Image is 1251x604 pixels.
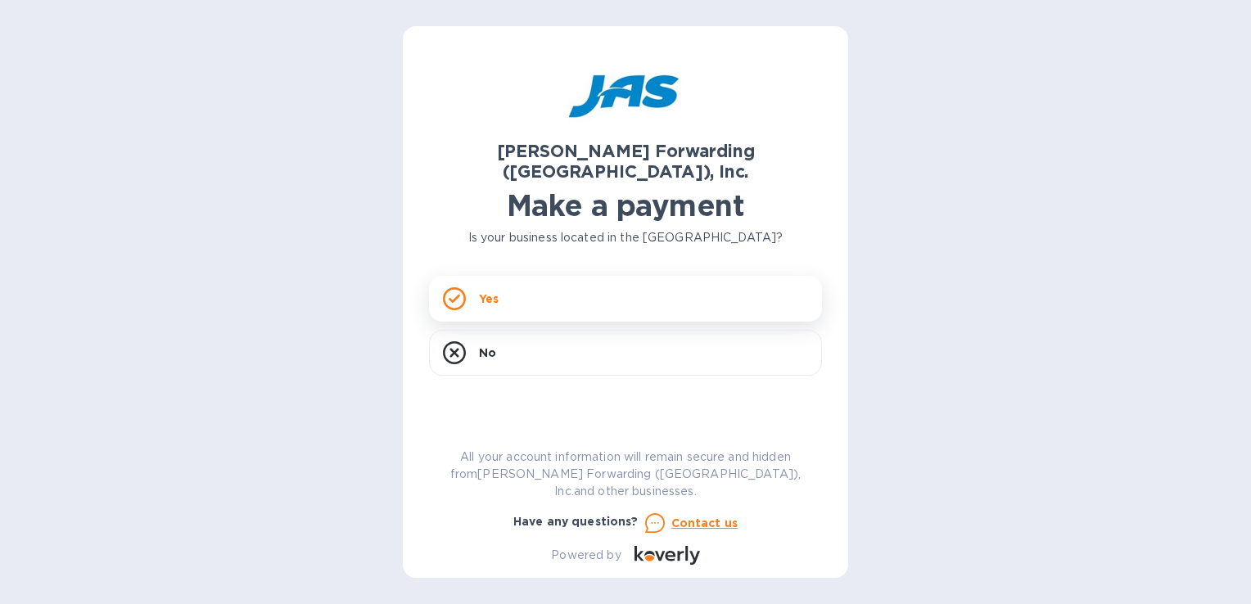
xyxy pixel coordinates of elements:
[497,141,755,182] b: [PERSON_NAME] Forwarding ([GEOGRAPHIC_DATA]), Inc.
[551,547,621,564] p: Powered by
[429,229,822,246] p: Is your business located in the [GEOGRAPHIC_DATA]?
[479,345,496,361] p: No
[479,291,499,307] p: Yes
[429,188,822,223] h1: Make a payment
[513,515,639,528] b: Have any questions?
[429,448,822,500] p: All your account information will remain secure and hidden from [PERSON_NAME] Forwarding ([GEOGRA...
[671,516,738,530] u: Contact us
